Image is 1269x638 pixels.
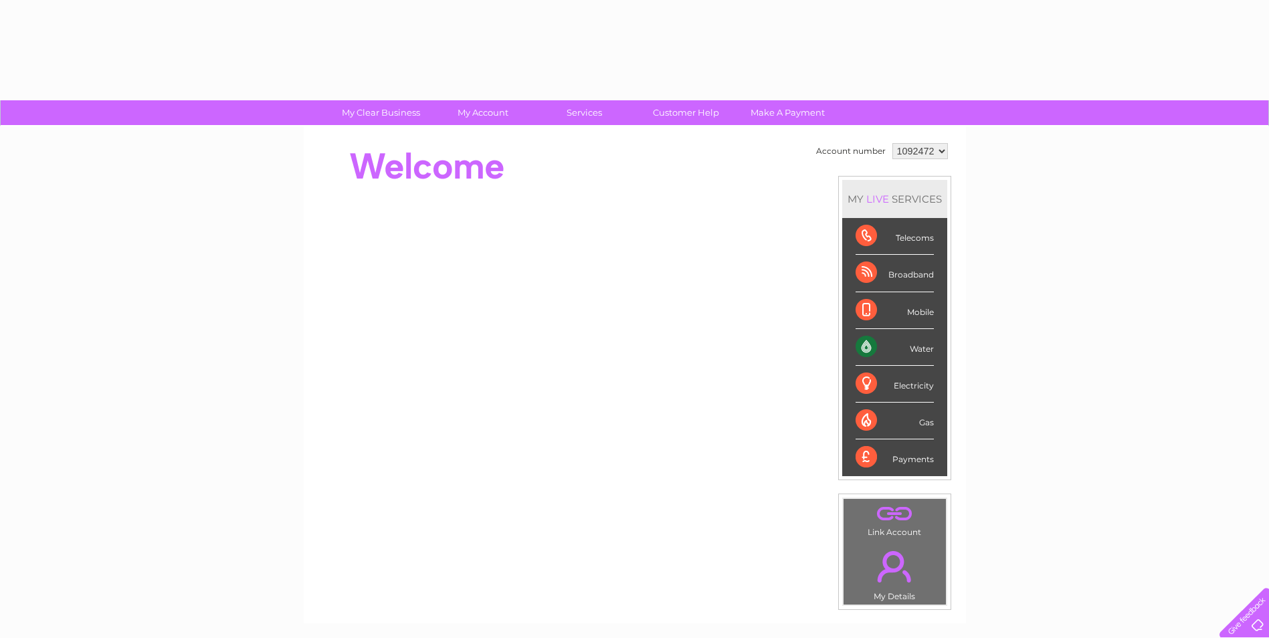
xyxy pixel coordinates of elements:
a: Services [529,100,640,125]
div: Electricity [856,366,934,403]
a: My Account [427,100,538,125]
td: Link Account [843,498,947,540]
td: My Details [843,540,947,605]
div: Payments [856,439,934,475]
a: Customer Help [631,100,741,125]
div: Mobile [856,292,934,329]
div: Water [856,329,934,366]
a: Make A Payment [733,100,843,125]
a: . [847,502,943,526]
div: Telecoms [856,218,934,255]
a: . [847,543,943,590]
div: LIVE [864,193,892,205]
a: My Clear Business [326,100,436,125]
div: Broadband [856,255,934,292]
td: Account number [813,140,889,163]
div: MY SERVICES [842,180,947,218]
div: Gas [856,403,934,439]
